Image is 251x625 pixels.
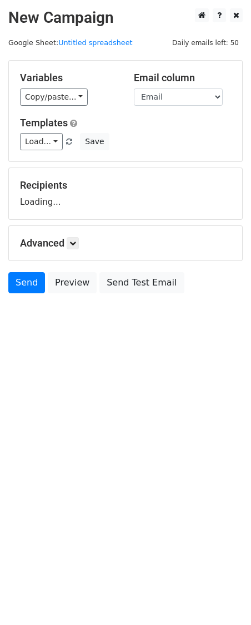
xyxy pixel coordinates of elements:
a: Send [8,272,45,293]
a: Templates [20,117,68,129]
a: Daily emails left: 50 [168,38,243,47]
a: Copy/paste... [20,88,88,106]
h5: Email column [134,72,231,84]
button: Save [80,133,109,150]
div: Loading... [20,179,231,208]
h5: Recipients [20,179,231,191]
span: Daily emails left: 50 [168,37,243,49]
small: Google Sheet: [8,38,133,47]
a: Untitled spreadsheet [58,38,132,47]
a: Preview [48,272,97,293]
a: Send Test Email [99,272,184,293]
a: Load... [20,133,63,150]
h5: Advanced [20,237,231,249]
h5: Variables [20,72,117,84]
h2: New Campaign [8,8,243,27]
